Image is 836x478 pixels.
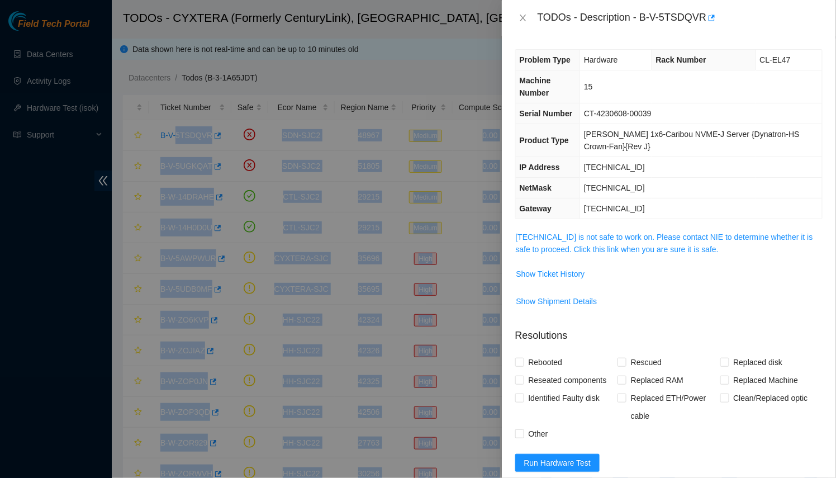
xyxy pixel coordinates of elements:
[729,353,787,371] span: Replaced disk
[520,163,560,172] span: IP Address
[520,183,552,192] span: NetMask
[515,454,600,472] button: Run Hardware Test
[520,204,552,213] span: Gateway
[584,55,618,64] span: Hardware
[584,130,800,151] span: [PERSON_NAME] 1x6-Caribou NVME-J Server {Dynatron-HS Crown-Fan}{Rev J}
[519,13,528,22] span: close
[516,268,585,280] span: Show Ticket History
[524,425,553,443] span: Other
[516,292,598,310] button: Show Shipment Details
[524,353,567,371] span: Rebooted
[656,55,706,64] span: Rack Number
[584,109,652,118] span: CT-4230608-00039
[515,319,823,343] p: Resolutions
[515,13,531,23] button: Close
[520,109,573,118] span: Serial Number
[524,389,605,407] span: Identified Faulty disk
[626,371,688,389] span: Replaced RAM
[524,457,591,469] span: Run Hardware Test
[729,389,813,407] span: Clean/Replaced optic
[538,9,823,27] div: TODOs - Description - B-V-5TSDQVR
[520,136,569,145] span: Product Type
[516,265,586,283] button: Show Ticket History
[520,76,551,97] span: Machine Number
[584,183,645,192] span: [TECHNICAL_ID]
[626,353,666,371] span: Rescued
[729,371,803,389] span: Replaced Machine
[516,233,813,254] a: [TECHNICAL_ID] is not safe to work on. Please contact NIE to determine whether it is safe to proc...
[584,163,645,172] span: [TECHNICAL_ID]
[584,204,645,213] span: [TECHNICAL_ID]
[524,371,611,389] span: Reseated components
[520,55,571,64] span: Problem Type
[584,82,593,91] span: 15
[516,295,597,307] span: Show Shipment Details
[626,389,720,425] span: Replaced ETH/Power cable
[760,55,791,64] span: CL-EL47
